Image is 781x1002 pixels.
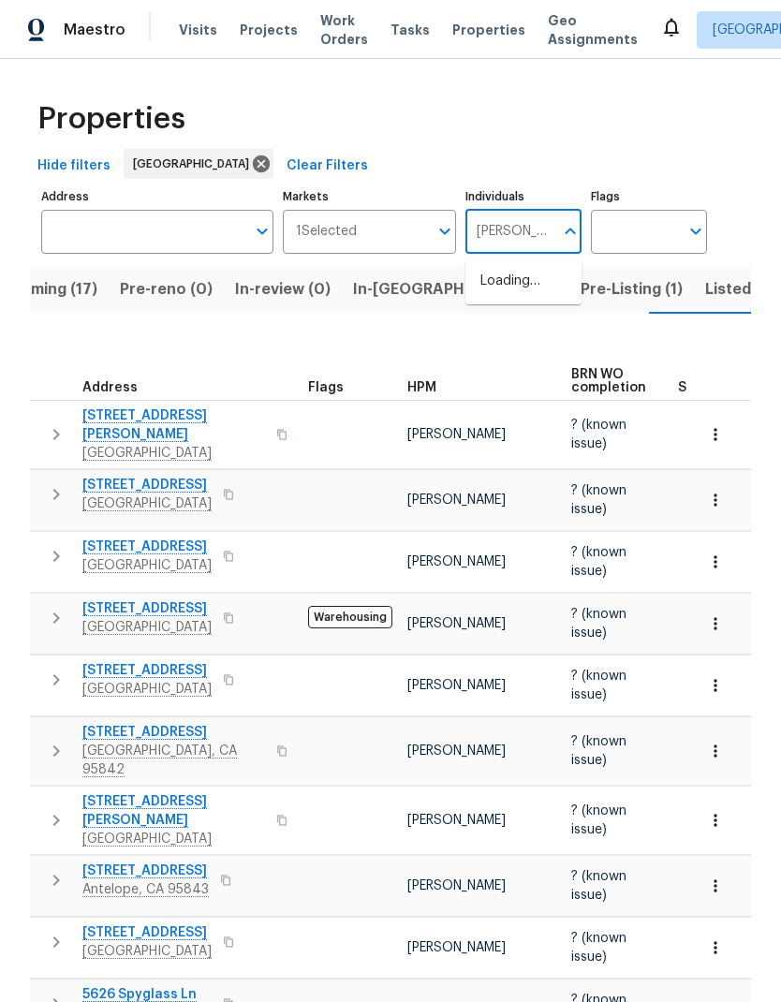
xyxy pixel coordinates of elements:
[407,428,506,441] span: [PERSON_NAME]
[407,941,506,954] span: [PERSON_NAME]
[571,368,646,394] span: BRN WO completion
[249,218,275,244] button: Open
[124,149,273,179] div: [GEOGRAPHIC_DATA]
[37,110,185,128] span: Properties
[133,155,257,173] span: [GEOGRAPHIC_DATA]
[571,735,626,767] span: ? (known issue)
[407,679,506,692] span: [PERSON_NAME]
[64,21,125,39] span: Maestro
[283,191,457,202] label: Markets
[41,191,273,202] label: Address
[390,23,430,37] span: Tasks
[571,546,626,578] span: ? (known issue)
[571,870,626,902] span: ? (known issue)
[407,617,506,630] span: [PERSON_NAME]
[571,419,626,450] span: ? (known issue)
[407,814,506,827] span: [PERSON_NAME]
[571,932,626,964] span: ? (known issue)
[407,494,506,507] span: [PERSON_NAME]
[308,606,392,628] span: Warehousing
[407,879,506,892] span: [PERSON_NAME]
[432,218,458,244] button: Open
[279,149,376,184] button: Clear Filters
[465,258,582,304] div: Loading…
[320,11,368,49] span: Work Orders
[557,218,583,244] button: Close
[240,21,298,39] span: Projects
[407,555,506,568] span: [PERSON_NAME]
[353,276,558,302] span: In-[GEOGRAPHIC_DATA] (5)
[678,381,739,394] span: Summary
[407,744,506,758] span: [PERSON_NAME]
[82,381,138,394] span: Address
[308,381,344,394] span: Flags
[30,149,118,184] button: Hide filters
[120,276,213,302] span: Pre-reno (0)
[407,381,436,394] span: HPM
[465,191,582,202] label: Individuals
[683,218,709,244] button: Open
[548,11,638,49] span: Geo Assignments
[179,21,217,39] span: Visits
[581,276,683,302] span: Pre-Listing (1)
[571,608,626,640] span: ? (known issue)
[591,191,707,202] label: Flags
[571,670,626,701] span: ? (known issue)
[296,224,357,240] span: 1 Selected
[235,276,331,302] span: In-review (0)
[37,155,111,178] span: Hide filters
[287,155,368,178] span: Clear Filters
[465,210,553,254] input: Search ...
[452,21,525,39] span: Properties
[571,484,626,516] span: ? (known issue)
[571,804,626,836] span: ? (known issue)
